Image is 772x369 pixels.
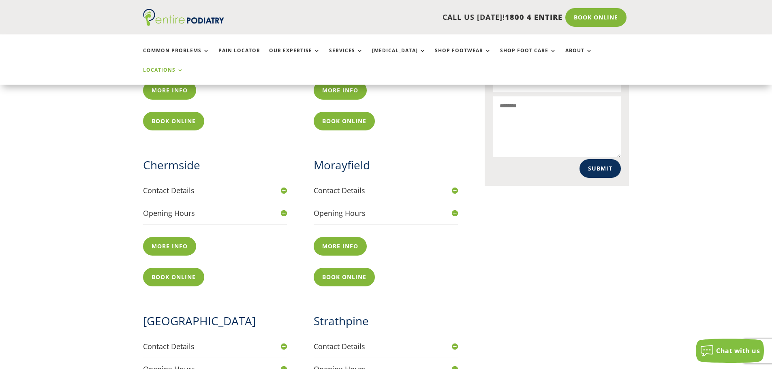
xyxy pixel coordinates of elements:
a: Entire Podiatry [143,19,224,28]
a: More info [143,237,196,256]
a: Locations [143,67,184,85]
h2: Morayfield [314,157,458,177]
h2: [GEOGRAPHIC_DATA] [143,313,287,333]
button: Submit [580,159,621,178]
a: Common Problems [143,48,210,65]
a: Pain Locator [218,48,260,65]
a: Shop Foot Care [500,48,556,65]
h4: Opening Hours [314,208,458,218]
a: Our Expertise [269,48,320,65]
p: CALL US [DATE]! [255,12,562,23]
h4: Contact Details [314,341,458,352]
button: Chat with us [696,339,764,363]
a: Services [329,48,363,65]
a: About [565,48,592,65]
h2: Chermside [143,157,287,177]
h4: Contact Details [143,341,287,352]
h2: Strathpine [314,313,458,333]
a: More info [314,237,367,256]
a: Book Online [314,268,375,286]
a: Shop Footwear [435,48,491,65]
span: Chat with us [716,346,760,355]
a: More info [143,81,196,100]
h4: Opening Hours [143,208,287,218]
img: logo (1) [143,9,224,26]
a: Book Online [314,112,375,130]
h4: Contact Details [143,186,287,196]
a: Book Online [143,268,204,286]
a: [MEDICAL_DATA] [372,48,426,65]
span: 1800 4 ENTIRE [505,12,562,22]
a: Book Online [143,112,204,130]
h4: Contact Details [314,186,458,196]
a: Book Online [565,8,627,27]
a: More info [314,81,367,100]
